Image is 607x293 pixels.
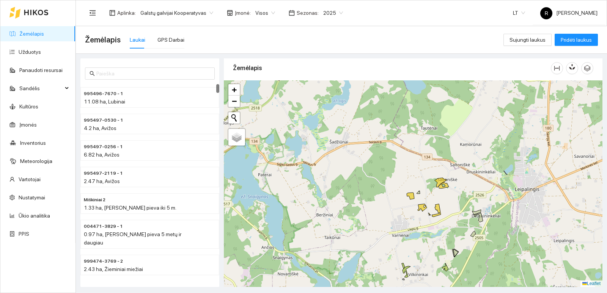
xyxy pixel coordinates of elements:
span: 0.97 ha, [PERSON_NAME] pieva 5 metų ir daugiau [84,231,181,246]
span: search [90,71,95,76]
span: 6.82 ha, Avižos [84,152,120,158]
span: layout [109,10,115,16]
span: 995497-0530 - 1 [84,117,123,124]
span: Visos [255,7,275,19]
span: 2.43 ha, Žieminiai miežiai [84,266,143,272]
span: 995496-7670 - 1 [84,90,123,97]
span: LT [513,7,525,19]
div: GPS Darbai [157,36,184,44]
button: Sujungti laukus [503,34,552,46]
span: − [232,96,237,106]
a: Nustatymai [19,194,45,201]
a: Layers [228,129,245,146]
span: shop [227,10,233,16]
span: 2.47 ha, Avižos [84,178,120,184]
div: Laukai [130,36,145,44]
a: Vartotojai [19,176,41,182]
span: Sujungti laukus [510,36,546,44]
span: 1.33 ha, [PERSON_NAME] pieva iki 5 m. [84,205,176,211]
a: Pridėti laukus [555,37,598,43]
a: Kultūros [19,103,38,110]
button: menu-fold [85,5,100,20]
a: Meteorologija [20,158,52,164]
span: column-width [551,65,563,71]
button: Pridėti laukus [555,34,598,46]
a: Įmonės [19,122,37,128]
span: R [545,7,548,19]
span: 995497-2119 - 1 [84,170,123,177]
span: Galstų galvijai Kooperatyvas [140,7,213,19]
a: Zoom in [228,84,240,96]
input: Paieška [96,69,210,78]
button: Initiate a new search [228,112,240,124]
span: Aplinka : [117,9,136,17]
span: 4.2 ha, Avižos [84,125,116,131]
span: Pridėti laukus [561,36,592,44]
a: Inventorius [20,140,46,146]
a: Užduotys [19,49,41,55]
button: column-width [551,62,563,74]
div: Žemėlapis [233,57,551,79]
a: Žemėlapis [19,31,44,37]
span: 004471-3829 - 1 [84,223,123,230]
span: Įmonė : [235,9,251,17]
span: 995497-0256 - 1 [84,143,123,150]
a: Zoom out [228,96,240,107]
a: Panaudoti resursai [19,67,63,73]
a: Ūkio analitika [19,213,50,219]
span: [PERSON_NAME] [540,10,598,16]
a: Leaflet [582,281,601,286]
span: menu-fold [89,9,96,16]
span: Miškiniai 2 [84,196,105,204]
span: calendar [289,10,295,16]
a: Sujungti laukus [503,37,552,43]
span: Sandėlis [19,81,63,96]
span: + [232,85,237,94]
span: 11.08 ha, Lubinai [84,99,125,105]
span: 999474-3769 - 2 [84,258,123,265]
span: Žemėlapis [85,34,121,46]
a: PPIS [19,231,29,237]
span: Sezonas : [297,9,319,17]
span: 2025 [323,7,343,19]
